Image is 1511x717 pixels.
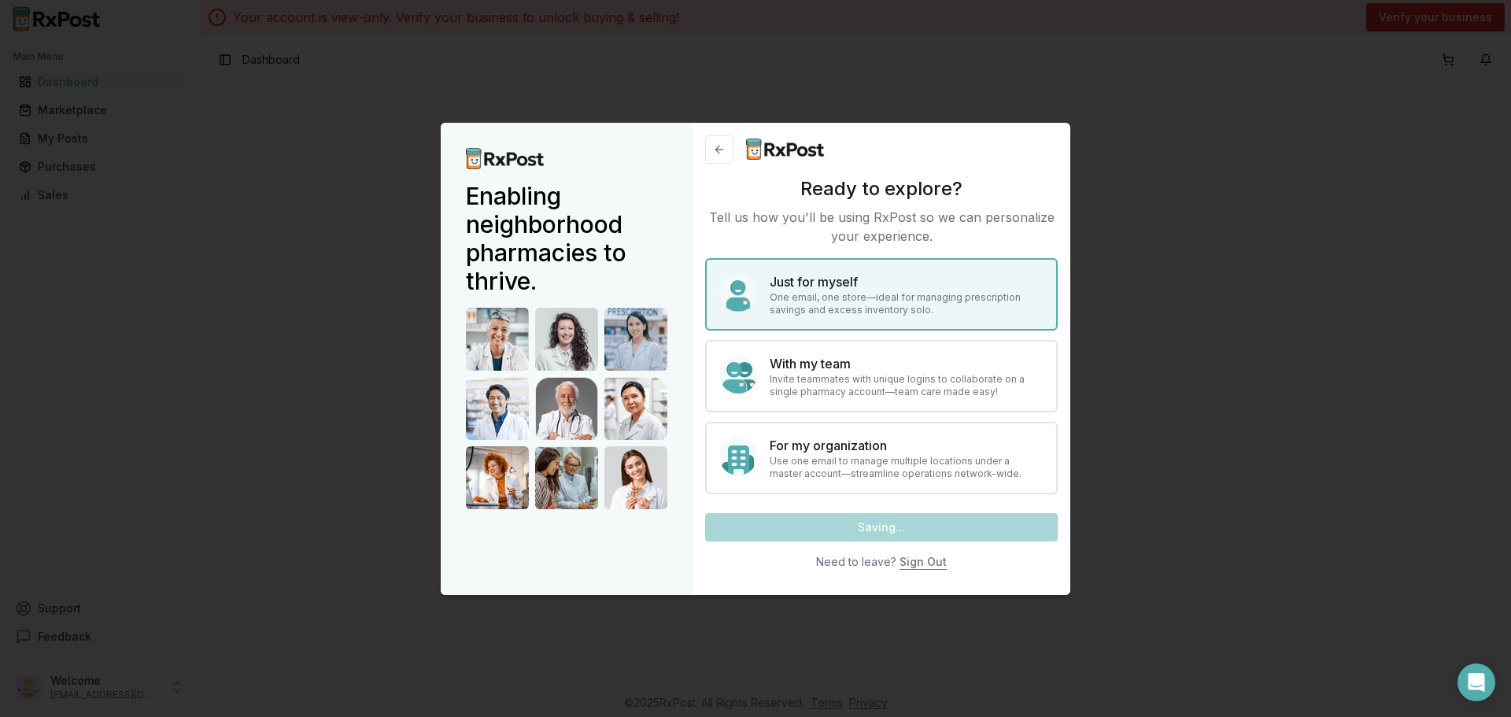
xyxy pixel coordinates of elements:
[719,438,757,475] img: Organization
[770,436,1044,455] h4: For my organization
[746,139,825,160] img: RxPost Logo
[770,455,1044,480] p: Use one email to manage multiple locations under a master account—streamline operations network-w...
[535,377,598,440] img: Doctor 5
[900,548,947,576] button: Sign Out
[466,308,529,371] img: Doctor 1
[816,554,896,570] div: Need to leave?
[604,377,667,440] img: Doctor 6
[719,274,757,312] img: Myself
[535,446,598,509] img: Doctor 8
[770,272,1044,291] h4: Just for myself
[770,291,1044,316] p: One email, one store—ideal for managing prescription savings and excess inventory solo.
[770,373,1044,398] p: Invite teammates with unique logins to collaborate on a single pharmacy account—team care made easy!
[466,182,667,295] h2: Enabling neighborhood pharmacies to thrive.
[535,308,598,371] img: Doctor 2
[466,377,529,440] img: Doctor 4
[466,446,529,509] img: Doctor 7
[770,354,1044,373] h4: With my team
[604,308,667,371] img: Doctor 3
[705,176,1058,201] h3: Ready to explore?
[705,208,1058,246] p: Tell us how you'll be using RxPost so we can personalize your experience.
[604,446,667,509] img: Doctor 9
[719,356,757,394] img: Team
[466,148,545,169] img: RxPost Logo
